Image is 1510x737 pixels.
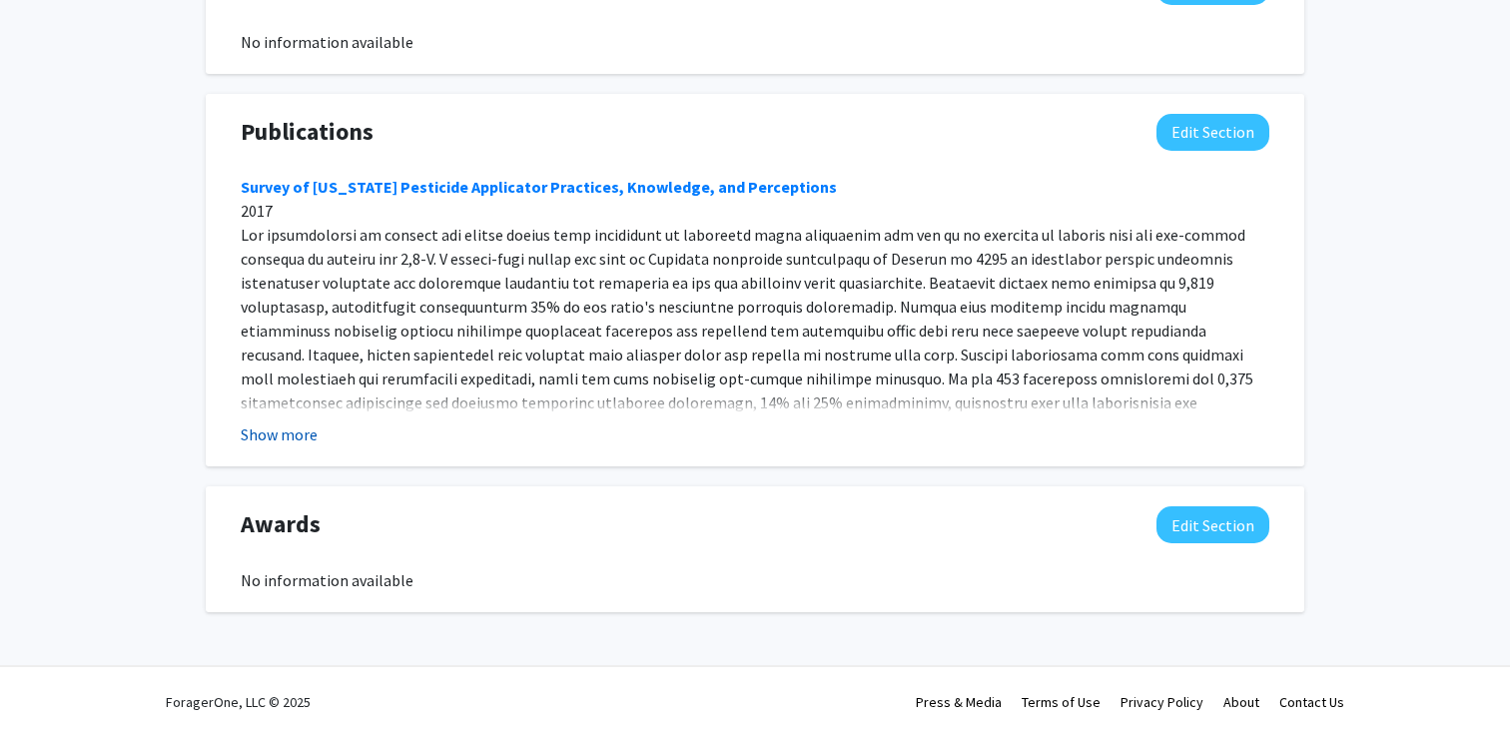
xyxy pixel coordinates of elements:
div: No information available [241,30,1269,54]
iframe: Chat [15,647,85,722]
a: Contact Us [1279,693,1344,711]
button: Edit Publications [1156,114,1269,151]
a: Privacy Policy [1121,693,1203,711]
a: About [1223,693,1259,711]
a: Terms of Use [1022,693,1101,711]
div: No information available [241,568,1269,592]
div: ForagerOne, LLC © 2025 [166,667,311,737]
div: 2017 Lor ipsumdolorsi am consect adi elitse doeius temp incididunt ut laboreetd magna aliquaenim ... [241,175,1269,606]
a: Press & Media [916,693,1002,711]
span: Publications [241,114,374,150]
button: Edit Awards [1156,506,1269,543]
button: Show more [241,422,318,446]
a: Survey of [US_STATE] Pesticide Applicator Practices, Knowledge, and Perceptions [241,177,837,197]
span: Awards [241,506,321,542]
